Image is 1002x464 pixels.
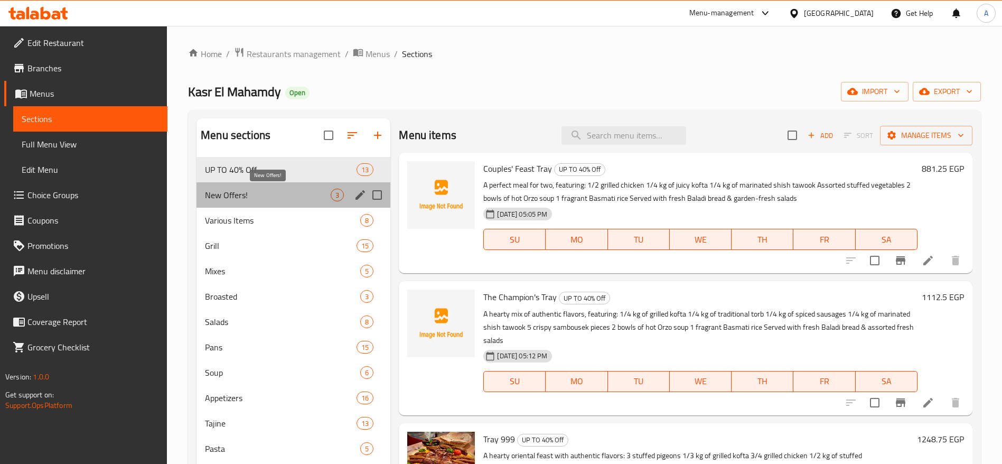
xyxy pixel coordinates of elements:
[13,157,167,182] a: Edit Menu
[921,85,972,98] span: export
[317,124,340,146] span: Select all sections
[856,371,917,392] button: SA
[205,341,357,354] span: Pans
[357,392,373,404] div: items
[353,47,390,61] a: Menus
[357,393,373,403] span: 16
[394,48,398,60] li: /
[331,190,343,200] span: 3
[864,392,886,414] span: Select to update
[360,366,373,379] div: items
[331,189,344,201] div: items
[196,182,390,208] div: New Offers!3edit
[546,371,607,392] button: MO
[546,229,607,250] button: MO
[27,36,159,49] span: Edit Restaurant
[732,371,793,392] button: TH
[22,138,159,151] span: Full Menu View
[285,87,310,99] div: Open
[366,48,390,60] span: Menus
[205,290,360,303] div: Broasted
[205,366,360,379] span: Soup
[4,284,167,309] a: Upsell
[922,161,964,176] h6: 881.25 EGP
[357,165,373,175] span: 13
[4,30,167,55] a: Edit Restaurant
[27,290,159,303] span: Upsell
[793,371,855,392] button: FR
[4,208,167,233] a: Coupons
[360,290,373,303] div: items
[608,229,670,250] button: TU
[352,187,368,203] button: edit
[804,7,874,19] div: [GEOGRAPHIC_DATA]
[27,214,159,227] span: Coupons
[943,248,968,273] button: delete
[196,309,390,335] div: Salads8
[402,48,432,60] span: Sections
[493,209,551,219] span: [DATE] 05:05 PM
[4,55,167,81] a: Branches
[196,360,390,385] div: Soup6
[561,126,686,145] input: search
[488,232,541,247] span: SU
[608,371,670,392] button: TU
[550,374,603,389] span: MO
[13,106,167,132] a: Sections
[407,290,475,357] img: The Champion's Tray
[4,81,167,106] a: Menus
[483,371,546,392] button: SU
[670,371,732,392] button: WE
[357,239,373,252] div: items
[880,126,972,145] button: Manage items
[922,290,964,304] h6: 1112.5 EGP
[922,254,934,267] a: Edit menu item
[860,374,913,389] span: SA
[518,434,568,446] span: UP TO 40% Off
[27,189,159,201] span: Choice Groups
[205,417,357,430] span: Tajine
[4,233,167,258] a: Promotions
[360,315,373,328] div: items
[360,214,373,227] div: items
[860,232,913,247] span: SA
[361,292,373,302] span: 3
[361,266,373,276] span: 5
[399,127,456,143] h2: Menu items
[793,229,855,250] button: FR
[360,265,373,277] div: items
[736,374,789,389] span: TH
[22,113,159,125] span: Sections
[841,82,909,101] button: import
[196,208,390,233] div: Various Items8
[670,229,732,250] button: WE
[357,241,373,251] span: 15
[361,444,373,454] span: 5
[984,7,988,19] span: A
[732,229,793,250] button: TH
[493,351,551,361] span: [DATE] 05:12 PM
[559,292,610,304] span: UP TO 40% Off
[917,432,964,447] h6: 1248.75 EGP
[781,124,803,146] span: Select section
[234,47,341,61] a: Restaurants management
[205,214,360,227] span: Various Items
[361,317,373,327] span: 8
[196,335,390,360] div: Pans15
[196,233,390,258] div: Grill15
[205,392,357,404] span: Appetizers
[30,87,159,100] span: Menus
[803,127,837,144] span: Add item
[357,342,373,352] span: 15
[357,419,373,429] span: 13
[550,232,603,247] span: MO
[205,315,360,328] div: Salads
[205,239,357,252] span: Grill
[798,232,851,247] span: FR
[864,249,886,272] span: Select to update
